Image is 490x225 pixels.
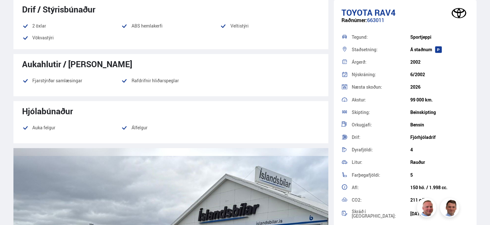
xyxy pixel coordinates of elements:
div: Tegund: [352,35,410,39]
li: Auka felgur [22,124,121,132]
div: 4 [410,147,469,152]
div: 99 000 km. [410,97,469,102]
div: Afl: [352,185,410,190]
div: 2002 [410,60,469,65]
div: Nýskráning: [352,72,410,77]
img: siFngHWaQ9KaOqBr.png [418,199,437,218]
li: 2 öxlar [22,22,121,30]
div: Fjórhjóladrif [410,135,469,140]
div: 150 hö. / 1.998 cc. [410,185,469,190]
div: Bensín [410,122,469,127]
span: Toyota [341,7,373,18]
div: Rauður [410,160,469,165]
div: Á staðnum [410,47,469,52]
div: 211 g/km [410,197,469,203]
span: RAV4 [374,7,396,18]
div: Litur: [352,160,410,165]
div: Dyrafjöldi: [352,148,410,152]
li: Veltistýri [220,22,319,30]
div: 2026 [410,84,469,90]
div: Akstur: [352,98,410,102]
div: Árgerð: [352,60,410,64]
li: Álfelgur [121,124,220,136]
div: CO2: [352,198,410,202]
div: Hjólabúnaður [22,106,319,116]
div: Beinskipting [410,110,469,115]
div: Orkugjafi: [352,123,410,127]
img: brand logo [446,3,472,23]
div: [DATE] [410,211,469,216]
div: Drif / Stýrisbúnaður [22,4,319,14]
div: 6/2002 [410,72,469,77]
div: Sportjeppi [410,35,469,40]
li: ABS hemlakerfi [121,22,220,30]
li: Vökvastýri [22,34,121,42]
div: Aukahlutir / [PERSON_NAME] [22,59,319,69]
div: 5 [410,173,469,178]
li: Fjarstýrðar samlæsingar [22,77,121,84]
button: Open LiveChat chat widget [5,3,24,22]
div: Staðsetning: [352,47,410,52]
div: Næsta skoðun: [352,85,410,89]
div: Skipting: [352,110,410,115]
img: FbJEzSuNWCJXmdc-.webp [441,199,460,218]
div: 663011 [341,17,469,30]
span: Raðnúmer: [341,17,367,24]
div: Farþegafjöldi: [352,173,410,177]
div: Drif: [352,135,410,140]
div: Skráð í [GEOGRAPHIC_DATA]: [352,209,410,218]
li: Rafdrifnir hliðarspeglar [121,77,220,89]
